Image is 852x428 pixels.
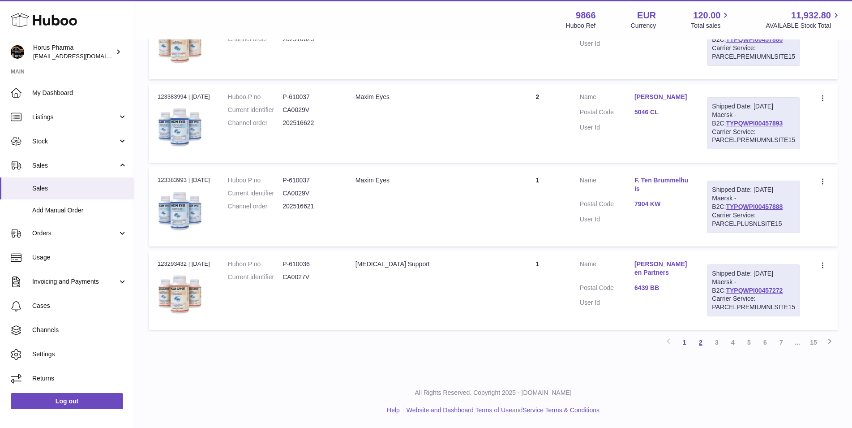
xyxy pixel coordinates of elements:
td: 2 [504,84,571,163]
div: Maersk - B2C: [707,181,800,233]
span: [EMAIL_ADDRESS][DOMAIN_NAME] [33,52,132,60]
a: TYPQWPI00457893 [726,120,783,127]
dt: Current identifier [228,273,283,281]
td: 1 [504,251,571,330]
a: 5046 CL [634,108,689,117]
dt: User Id [580,215,634,224]
dt: Huboo P no [228,176,283,185]
dd: P-610037 [283,93,338,101]
a: 6 [757,334,773,350]
a: 15 [805,334,822,350]
p: All Rights Reserved. Copyright 2025 - [DOMAIN_NAME] [141,389,845,397]
dt: Channel order [228,202,283,211]
strong: EUR [637,9,656,22]
a: [PERSON_NAME] [634,93,689,101]
dt: User Id [580,298,634,307]
img: 1669904862.jpg [158,20,202,65]
a: Service Terms & Conditions [522,406,599,414]
a: 3 [709,334,725,350]
span: 120.00 [693,9,720,22]
span: Invoicing and Payments [32,277,118,286]
img: 1669904909.jpg [158,187,202,232]
div: Maxim Eyes [355,176,495,185]
span: Stock [32,137,118,146]
dt: Huboo P no [228,93,283,101]
dt: Postal Code [580,284,634,294]
span: Add Manual Order [32,206,127,215]
img: 1669904909.jpg [158,104,202,148]
span: Settings [32,350,127,359]
dt: Postal Code [580,108,634,119]
dd: 202516621 [283,202,338,211]
li: and [403,406,599,415]
a: 7 [773,334,789,350]
dd: 202516622 [283,119,338,127]
span: AVAILABLE Stock Total [766,22,841,30]
div: 123383993 | [DATE] [158,176,210,184]
a: TYPQWPI00457880 [726,36,783,43]
div: Carrier Service: PARCELPLUSNLSITE15 [712,211,795,228]
div: Horus Pharma [33,43,114,61]
div: Maersk - B2C: [707,264,800,316]
div: Carrier Service: PARCELPREMIUMNLSITE15 [712,44,795,61]
span: Total sales [691,22,731,30]
a: [PERSON_NAME] en Partners [634,260,689,277]
div: 123383994 | [DATE] [158,93,210,101]
div: Shipped Date: [DATE] [712,102,795,111]
a: F. Ten Brummelhuis [634,176,689,193]
a: TYPQWPI00457888 [726,203,783,210]
dt: Name [580,93,634,104]
div: Currency [631,22,656,30]
a: TYPQWPI00457272 [726,287,783,294]
a: 7904 KW [634,200,689,208]
span: Sales [32,184,127,193]
span: My Dashboard [32,89,127,97]
span: Cases [32,302,127,310]
div: Carrier Service: PARCELPREMIUMNLSITE15 [712,128,795,145]
div: Maersk - B2C: [707,13,800,65]
dd: CA0027V [283,273,338,281]
div: Carrier Service: PARCELPREMIUMNLSITE15 [712,294,795,311]
span: Listings [32,113,118,121]
span: Sales [32,161,118,170]
dt: Channel order [228,119,283,127]
a: 11,932.80 AVAILABLE Stock Total [766,9,841,30]
dd: P-610036 [283,260,338,268]
dd: CA0029V [283,106,338,114]
dt: User Id [580,39,634,48]
div: Huboo Ref [566,22,596,30]
dd: P-610037 [283,176,338,185]
img: 1669904862.jpg [158,271,202,316]
dd: CA0029V [283,189,338,198]
div: Maersk - B2C: [707,97,800,149]
dt: User Id [580,123,634,132]
a: 4 [725,334,741,350]
dt: Name [580,260,634,279]
a: 2 [693,334,709,350]
img: info@horus-pharma.nl [11,45,24,59]
div: Shipped Date: [DATE] [712,269,795,278]
dt: Current identifier [228,189,283,198]
dt: Name [580,176,634,195]
span: 11,932.80 [791,9,831,22]
a: 120.00 Total sales [691,9,731,30]
span: Channels [32,326,127,334]
dt: Huboo P no [228,260,283,268]
dt: Current identifier [228,106,283,114]
strong: 9866 [576,9,596,22]
a: Help [387,406,400,414]
td: 1 [504,167,571,246]
div: Maxim Eyes [355,93,495,101]
div: 123293432 | [DATE] [158,260,210,268]
span: Returns [32,374,127,383]
span: Orders [32,229,118,238]
div: Shipped Date: [DATE] [712,186,795,194]
span: Usage [32,253,127,262]
a: 6439 BB [634,284,689,292]
a: Website and Dashboard Terms of Use [407,406,512,414]
dt: Postal Code [580,200,634,211]
a: 5 [741,334,757,350]
span: ... [789,334,805,350]
a: 1 [676,334,693,350]
div: [MEDICAL_DATA] Support [355,260,495,268]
